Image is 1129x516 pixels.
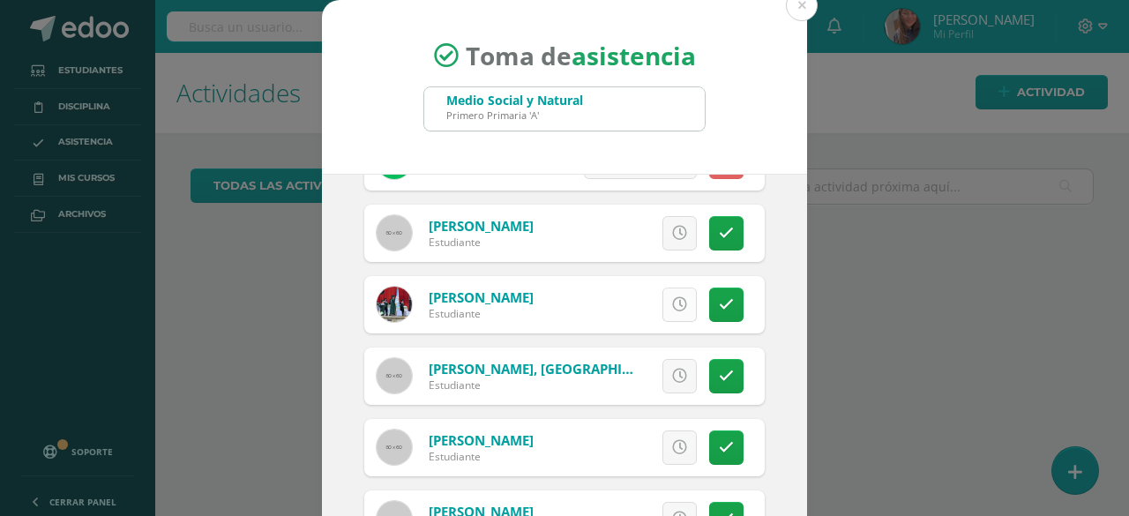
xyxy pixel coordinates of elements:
[429,431,534,449] a: [PERSON_NAME]
[446,92,583,108] div: Medio Social y Natural
[429,378,640,393] div: Estudiante
[429,306,534,321] div: Estudiante
[572,39,696,72] strong: asistencia
[424,87,705,131] input: Busca un grado o sección aquí...
[377,430,412,465] img: 60x60
[429,288,534,306] a: [PERSON_NAME]
[466,39,696,72] span: Toma de
[429,360,676,378] a: [PERSON_NAME], [GEOGRAPHIC_DATA]
[429,235,534,250] div: Estudiante
[446,108,583,122] div: Primero Primaria 'A'
[429,449,534,464] div: Estudiante
[377,215,412,251] img: 60x60
[429,217,534,235] a: [PERSON_NAME]
[377,287,412,322] img: b8543cbc953381fe19c1666e2cc7c093.png
[377,358,412,393] img: 60x60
